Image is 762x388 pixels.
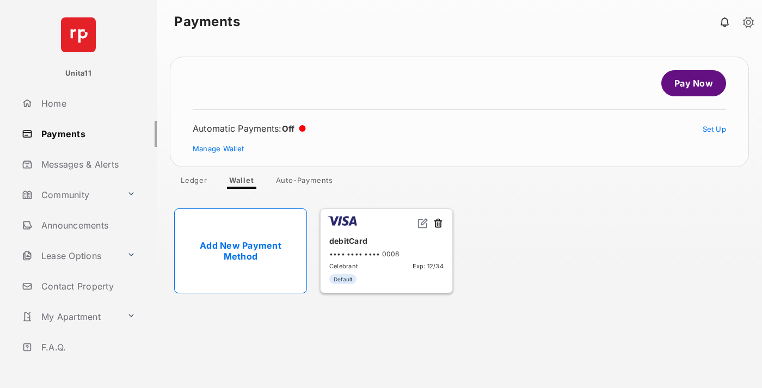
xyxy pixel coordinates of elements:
a: Contact Property [17,273,157,299]
a: Set Up [703,125,727,133]
span: Exp: 12/34 [413,262,444,270]
a: Add New Payment Method [174,208,307,293]
img: svg+xml;base64,PHN2ZyB2aWV3Qm94PSIwIDAgMjQgMjQiIHdpZHRoPSIxNiIgaGVpZ2h0PSIxNiIgZmlsbD0ibm9uZSIgeG... [417,218,428,229]
a: Announcements [17,212,157,238]
a: Lease Options [17,243,122,269]
a: Payments [17,121,157,147]
a: Messages & Alerts [17,151,157,177]
div: •••• •••• •••• 0008 [329,250,444,258]
div: debitCard [329,232,444,250]
a: My Apartment [17,304,122,330]
a: Community [17,182,122,208]
a: Auto-Payments [267,176,342,189]
a: F.A.Q. [17,334,157,360]
div: Automatic Payments : [193,123,306,134]
span: Celebrant [329,262,358,270]
span: Off [282,124,295,134]
p: Unita11 [65,68,91,79]
a: Wallet [220,176,263,189]
strong: Payments [174,15,240,28]
a: Home [17,90,157,116]
a: Manage Wallet [193,144,244,153]
img: svg+xml;base64,PHN2ZyB4bWxucz0iaHR0cDovL3d3dy53My5vcmcvMjAwMC9zdmciIHdpZHRoPSI2NCIgaGVpZ2h0PSI2NC... [61,17,96,52]
a: Ledger [172,176,216,189]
